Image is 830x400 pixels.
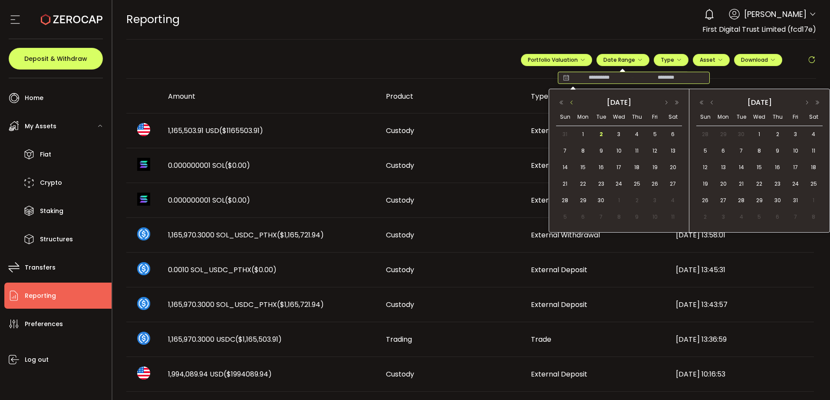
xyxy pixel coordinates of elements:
[531,230,600,240] span: External Withdrawal
[235,334,282,344] span: ($1,165,503.91)
[24,56,87,62] span: Deposit & Withdraw
[560,179,570,189] span: 21
[751,108,769,126] th: Wed
[668,129,678,140] span: 6
[790,162,801,173] span: 17
[718,162,728,173] span: 13
[40,148,51,161] span: Fiat
[596,212,606,222] span: 7
[40,177,62,189] span: Crypto
[596,129,606,140] span: 2
[772,212,783,222] span: 6
[736,146,747,156] span: 7
[25,92,43,104] span: Home
[668,162,678,173] span: 20
[25,318,63,330] span: Preferences
[700,129,711,140] span: 28
[531,160,587,170] span: External Deposit
[772,162,783,173] span: 16
[787,358,830,400] div: Chat Widget
[790,129,801,140] span: 3
[596,179,606,189] span: 23
[734,54,782,66] button: Download
[808,129,819,140] span: 4
[718,212,728,222] span: 3
[632,129,642,140] span: 4
[718,195,728,206] span: 27
[560,129,570,140] span: 31
[693,54,730,66] button: Asset
[614,195,624,206] span: 1
[531,195,587,205] span: External Deposit
[137,367,150,380] img: usd_portfolio.svg
[668,212,678,222] span: 11
[168,334,282,344] span: 1,165,970.3000 USDC
[808,162,819,173] span: 18
[736,195,747,206] span: 28
[772,195,783,206] span: 30
[578,129,588,140] span: 1
[628,108,646,126] th: Thu
[137,123,150,136] img: usd_portfolio.svg
[531,126,587,136] span: External Deposit
[790,179,801,189] span: 24
[632,195,642,206] span: 2
[168,300,324,310] span: 1,165,970.3000 SOL_USDC_PTHX
[578,195,588,206] span: 29
[610,108,628,126] th: Wed
[556,108,574,126] th: Sun
[736,179,747,189] span: 21
[700,146,711,156] span: 5
[614,179,624,189] span: 24
[702,24,816,34] span: First Digital Trust Limited (fcd17e)
[772,179,783,189] span: 23
[386,265,414,275] span: Custody
[386,126,414,136] span: Custody
[168,160,250,170] span: 0.000000001 SOL
[632,162,642,173] span: 18
[700,56,715,63] span: Asset
[744,8,807,20] span: [PERSON_NAME]
[531,300,587,310] span: External Deposit
[754,195,764,206] span: 29
[736,212,747,222] span: 4
[225,195,250,205] span: ($0.00)
[808,195,819,206] span: 1
[596,162,606,173] span: 16
[386,195,414,205] span: Custody
[808,179,819,189] span: 25
[161,91,379,101] div: Amount
[574,108,592,126] th: Mon
[40,233,73,246] span: Structures
[168,265,277,275] span: 0.0010 SOL_USDC_PTHX
[531,265,587,275] span: External Deposit
[772,146,783,156] span: 9
[614,212,624,222] span: 8
[596,146,606,156] span: 9
[768,108,787,126] th: Thu
[219,126,263,136] span: ($1165503.91)
[650,146,660,156] span: 12
[137,158,150,171] img: sol_portfolio.png
[736,129,747,140] span: 30
[9,48,103,70] button: Deposit & Withdraw
[386,369,414,379] span: Custody
[251,265,277,275] span: ($0.00)
[650,162,660,173] span: 19
[137,332,150,345] img: usdc_portfolio.svg
[732,108,751,126] th: Tue
[521,54,592,66] button: Portfolio Valuation
[668,146,678,156] span: 13
[168,126,263,136] span: 1,165,503.91 USD
[277,230,324,240] span: ($1,165,721.94)
[596,195,606,206] span: 30
[650,179,660,189] span: 26
[524,91,669,101] div: Type
[669,369,814,379] div: [DATE] 10:16:53
[754,129,764,140] span: 1
[700,195,711,206] span: 26
[804,108,823,126] th: Sat
[669,300,814,310] div: [DATE] 13:43:57
[25,353,49,366] span: Log out
[632,146,642,156] span: 11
